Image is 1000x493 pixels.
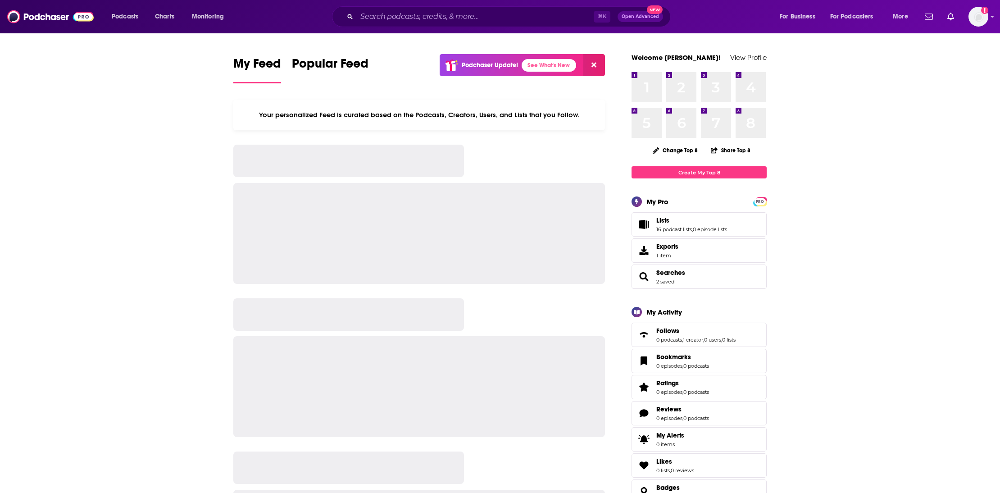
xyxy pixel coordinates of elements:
span: Follows [656,327,679,335]
a: Create My Top 8 [632,166,767,178]
a: Ratings [635,381,653,393]
a: 0 podcasts [656,337,682,343]
span: Badges [656,484,680,492]
span: , [692,226,693,233]
a: Follows [635,329,653,341]
span: Podcasts [112,10,138,23]
a: View Profile [730,53,767,62]
span: ⌘ K [594,11,610,23]
span: PRO [755,198,765,205]
a: Reviews [635,407,653,420]
span: New [647,5,663,14]
a: Charts [149,9,180,24]
a: 0 episodes [656,415,682,421]
a: Podchaser - Follow, Share and Rate Podcasts [7,8,94,25]
a: 0 lists [656,467,670,474]
div: Your personalized Feed is curated based on the Podcasts, Creators, Users, and Lists that you Follow. [233,100,605,130]
span: Monitoring [192,10,224,23]
div: Search podcasts, credits, & more... [341,6,679,27]
span: Ratings [632,375,767,399]
span: Popular Feed [292,56,368,77]
span: 1 item [656,252,678,259]
a: Show notifications dropdown [944,9,958,24]
span: My Feed [233,56,281,77]
div: My Activity [646,308,682,316]
a: 1 creator [683,337,703,343]
span: , [682,415,683,421]
a: See What's New [522,59,576,72]
span: Exports [656,242,678,251]
a: 0 episode lists [693,226,727,233]
span: Likes [632,453,767,478]
span: For Business [780,10,815,23]
a: 16 podcast lists [656,226,692,233]
span: My Alerts [656,431,684,439]
img: User Profile [968,7,988,27]
input: Search podcasts, credits, & more... [357,9,594,24]
button: open menu [186,9,236,24]
span: Bookmarks [632,349,767,373]
a: 0 episodes [656,363,682,369]
span: Reviews [632,401,767,425]
span: , [682,363,683,369]
span: Follows [632,323,767,347]
button: open menu [824,9,886,24]
span: Lists [632,212,767,237]
a: Likes [656,457,694,466]
span: Lists [656,216,669,224]
button: Change Top 8 [647,145,703,156]
a: Bookmarks [635,355,653,367]
a: Likes [635,459,653,472]
p: Podchaser Update! [462,61,518,69]
span: For Podcasters [830,10,873,23]
button: Open AdvancedNew [618,11,663,22]
a: Lists [635,218,653,231]
a: 2 saved [656,278,674,285]
a: PRO [755,198,765,205]
span: , [703,337,704,343]
a: Lists [656,216,727,224]
a: Follows [656,327,736,335]
span: Open Advanced [622,14,659,19]
div: My Pro [646,197,668,206]
a: 0 podcasts [683,363,709,369]
a: Show notifications dropdown [921,9,936,24]
a: Exports [632,238,767,263]
button: open menu [773,9,827,24]
span: Searches [632,265,767,289]
a: Searches [656,269,685,277]
span: Charts [155,10,174,23]
a: Badges [656,484,684,492]
span: More [893,10,908,23]
a: My Feed [233,56,281,83]
a: 0 episodes [656,389,682,395]
span: 0 items [656,441,684,447]
svg: Add a profile image [981,7,988,14]
a: 0 podcasts [683,389,709,395]
span: Likes [656,457,672,466]
span: , [682,389,683,395]
a: Searches [635,270,653,283]
a: Reviews [656,405,709,413]
button: open menu [886,9,919,24]
a: 0 reviews [671,467,694,474]
button: Show profile menu [968,7,988,27]
span: Bookmarks [656,353,691,361]
span: , [721,337,722,343]
a: Popular Feed [292,56,368,83]
a: My Alerts [632,427,767,452]
button: Share Top 8 [710,142,751,159]
a: 0 users [704,337,721,343]
a: Welcome [PERSON_NAME]! [632,53,721,62]
a: Bookmarks [656,353,709,361]
span: , [682,337,683,343]
span: , [670,467,671,474]
a: 0 lists [722,337,736,343]
span: My Alerts [635,433,653,446]
span: Exports [635,244,653,257]
button: open menu [105,9,150,24]
span: Reviews [656,405,682,413]
span: Ratings [656,379,679,387]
